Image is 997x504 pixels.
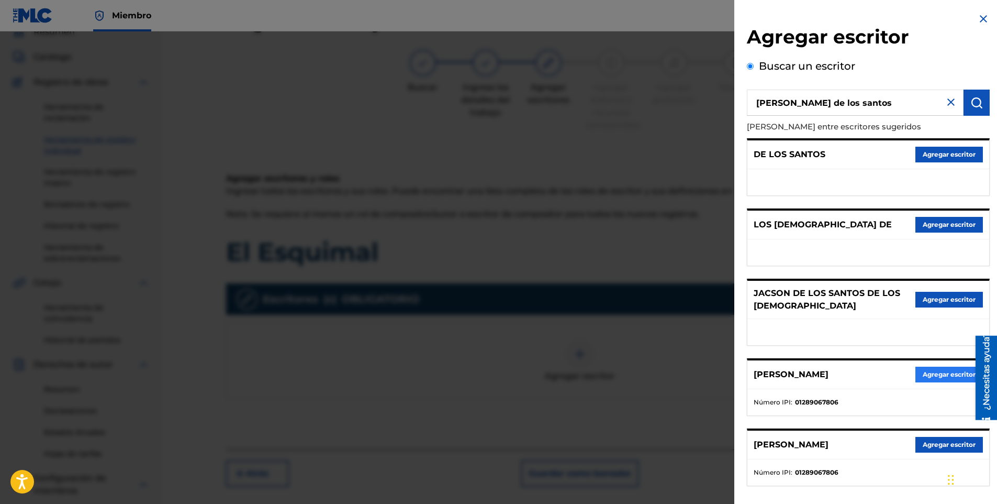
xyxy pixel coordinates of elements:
button: Agregar escritor [915,217,983,233]
p: DE LOS SANTOS [754,148,825,161]
iframe: Chat Widget [945,454,997,504]
img: Logotipo de MLC [13,8,53,23]
span: Miembro [112,9,151,21]
p: JACSON DE LOS SANTOS DE LOS [DEMOGRAPHIC_DATA] [754,287,915,312]
p: [PERSON_NAME] entre escritores sugeridos [747,116,930,138]
strong: 01289067806 [795,398,838,407]
input: Buscar el nombre del escritor o el número IPI [747,90,964,116]
h2: Agregar escritor [747,25,990,52]
img: close [945,96,957,108]
span: Número IPI: [754,398,792,407]
div: Widget de chat [945,454,997,504]
label: Buscar un escritor [759,60,855,72]
button: Agregar escritor [915,292,983,308]
p: [PERSON_NAME] [754,439,828,451]
img: Máximo titular de derechos [93,9,106,22]
strong: 01289067806 [795,468,838,477]
button: Agregar escritor [915,437,983,453]
div: Arrastrar [948,464,954,496]
p: LOS [DEMOGRAPHIC_DATA] DE [754,218,892,231]
span: Número IPI: [754,468,792,477]
img: Search Works [970,96,983,109]
button: Agregar escritor [915,367,983,382]
iframe: Resource Center [968,335,997,420]
p: [PERSON_NAME] [754,368,828,381]
button: Agregar escritor [915,147,983,162]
